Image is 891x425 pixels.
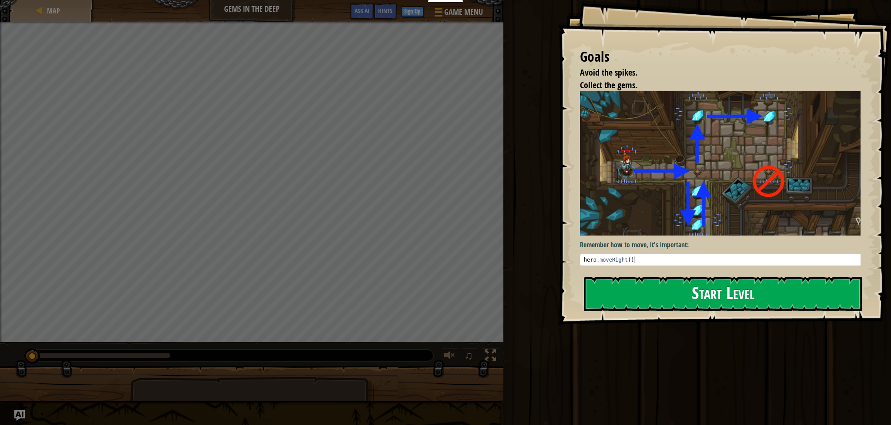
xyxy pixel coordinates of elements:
button: Game Menu [428,3,488,24]
span: Collect the gems. [580,79,637,91]
p: Remember how to move, it's important: [580,240,867,250]
span: Game Menu [444,7,483,18]
span: ♫ [465,349,473,362]
span: Ask AI [355,7,369,15]
button: Adjust volume [441,348,459,365]
span: Hints [378,7,392,15]
button: Sign Up [401,7,423,17]
div: Goals [580,47,861,67]
button: ♫ [463,348,478,365]
button: Toggle fullscreen [482,348,499,365]
span: Map [47,6,60,16]
button: Ask AI [14,410,25,421]
li: Avoid the spikes. [569,66,858,79]
span: Avoid the spikes. [580,66,637,78]
a: Map [44,6,60,16]
li: Collect the gems. [569,79,858,92]
img: Gems in the deep [580,91,867,236]
button: Start Level [584,277,862,311]
button: Ask AI [350,3,374,20]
